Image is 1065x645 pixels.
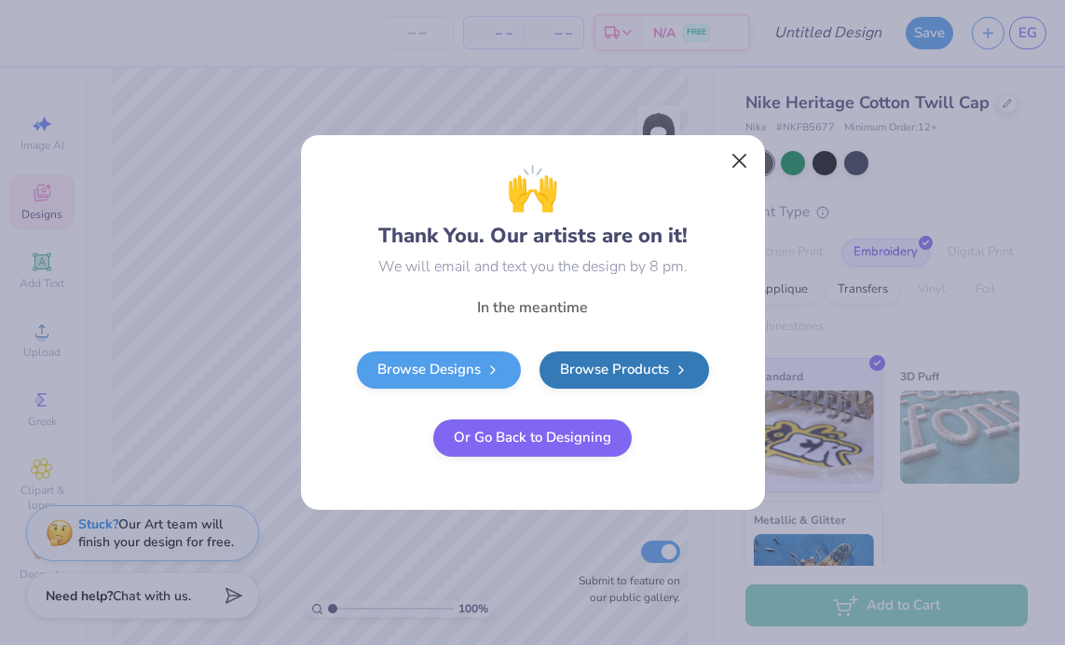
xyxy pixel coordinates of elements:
span: 🙌 [506,157,559,221]
div: We will email and text you the design by 8 pm. [378,255,688,278]
button: Close [721,144,757,179]
a: Browse Products [539,351,709,389]
span: In the meantime [477,297,588,318]
div: Thank You. Our artists are on it! [378,157,688,252]
a: Browse Designs [357,351,521,389]
button: Or Go Back to Designing [433,419,632,457]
